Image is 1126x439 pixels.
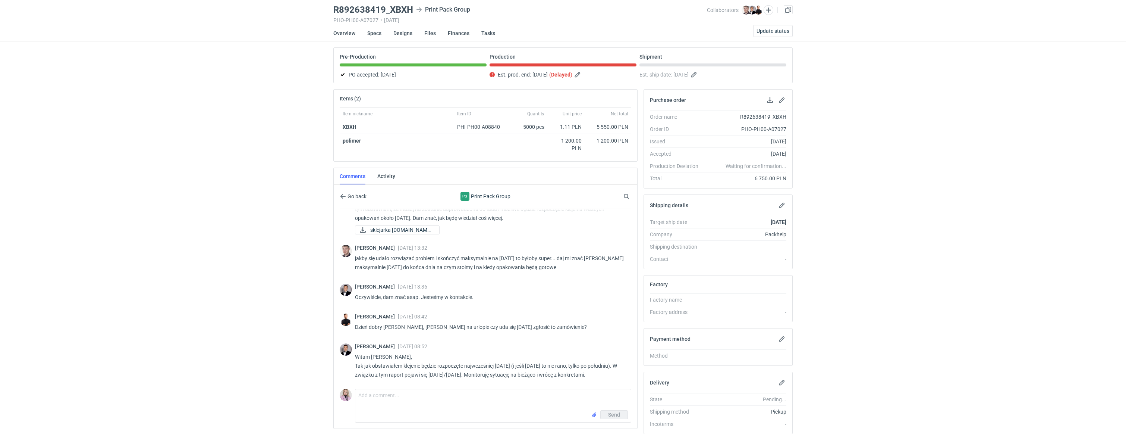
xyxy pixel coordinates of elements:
[753,25,793,37] button: Update status
[673,70,689,79] span: [DATE]
[340,96,361,102] h2: Items (2)
[765,96,774,105] button: Download PO
[550,137,582,152] div: 1 200.00 PLN
[333,17,707,23] div: PHO-PH00-A07027 [DATE]
[510,120,547,134] div: 5000 pcs
[639,70,786,79] div: Est. ship date:
[650,352,704,359] div: Method
[398,343,427,349] span: [DATE] 08:52
[490,54,516,60] p: Production
[611,111,628,117] span: Net total
[650,175,704,182] div: Total
[457,111,471,117] span: Item ID
[381,70,396,79] span: [DATE]
[650,218,704,226] div: Target ship date
[650,138,704,145] div: Issued
[340,314,352,326] div: Tomasz Kubiak
[574,70,583,79] button: Edit estimated production end date
[650,281,668,287] h2: Factory
[481,25,495,41] a: Tasks
[726,162,786,170] em: Waiting for confirmation...
[340,389,352,401] img: Klaudia Wiśniewska
[355,225,440,234] a: sklejarka [DOMAIN_NAME]...
[704,125,786,133] div: PHO-PH00-A07027
[588,137,628,144] div: 1 200.00 PLN
[393,25,412,41] a: Designs
[704,308,786,316] div: -
[355,352,625,379] p: Witam [PERSON_NAME], Tak jak obstawiałem klejenie będzie rozpoczęte najwcześniej [DATE] (i jeśli ...
[650,113,704,121] div: Order name
[757,28,789,34] span: Update status
[650,396,704,403] div: State
[340,245,352,257] img: Maciej Sikora
[600,410,628,419] button: Send
[377,168,395,184] a: Activity
[460,192,469,201] div: Print Pack Group
[650,125,704,133] div: Order ID
[650,336,691,342] h2: Payment method
[704,420,786,428] div: -
[650,255,704,263] div: Contact
[424,25,436,41] a: Files
[355,245,398,251] span: [PERSON_NAME]
[650,231,704,238] div: Company
[367,25,381,41] a: Specs
[608,412,620,417] span: Send
[333,5,413,14] h3: R892638419_XBXH
[333,25,355,41] a: Overview
[340,70,487,79] div: PO accepted:
[704,138,786,145] div: [DATE]
[490,70,636,79] div: Est. prod. end:
[650,308,704,316] div: Factory address
[355,225,430,234] div: sklejarka problem.png
[704,352,786,359] div: -
[777,201,786,210] button: Edit shipping details
[343,138,361,144] strong: polimer
[424,192,547,201] div: Print Pack Group
[690,70,699,79] button: Edit estimated shipping date
[340,343,352,356] img: Filip Sobolewski
[748,6,757,15] img: Filip Sobolewski
[398,245,427,251] span: [DATE] 13:32
[398,314,427,320] span: [DATE] 08:42
[650,380,669,386] h2: Delivery
[777,96,786,105] button: Edit purchase order
[398,284,427,290] span: [DATE] 13:36
[551,72,570,78] strong: Delayed
[704,408,786,415] div: Pickup
[416,5,470,14] div: Print Pack Group
[704,255,786,263] div: -
[704,150,786,158] div: [DATE]
[704,243,786,250] div: -
[777,378,786,387] button: Edit delivery details
[343,124,356,130] strong: XBXH
[742,6,751,15] img: Maciej Sikora
[707,7,739,13] span: Collaborators
[370,226,433,234] span: sklejarka [DOMAIN_NAME]...
[340,192,367,201] button: Go back
[704,231,786,238] div: Packhelp
[650,243,704,250] div: Shipping destination
[355,314,398,320] span: [PERSON_NAME]
[527,111,544,117] span: Quantity
[588,123,628,131] div: 5 550.00 PLN
[340,168,365,184] a: Comments
[355,293,625,302] p: Oczywiście, dam znać asap. Jesteśmy w kontakcie.
[563,111,582,117] span: Unit price
[704,113,786,121] div: R892638419_XBXH
[355,254,625,272] p: jakby się udało rozwiązać problem i skończyć maksymalnie na [DATE] to byłoby super... daj mi znać...
[622,192,646,201] input: Search
[343,111,372,117] span: Item nickname
[650,420,704,428] div: Incoterms
[549,72,551,78] em: (
[346,194,367,199] span: Go back
[340,284,352,296] img: Filip Sobolewski
[355,343,398,349] span: [PERSON_NAME]
[639,54,662,60] p: Shipment
[355,284,398,290] span: [PERSON_NAME]
[550,123,582,131] div: 1.11 PLN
